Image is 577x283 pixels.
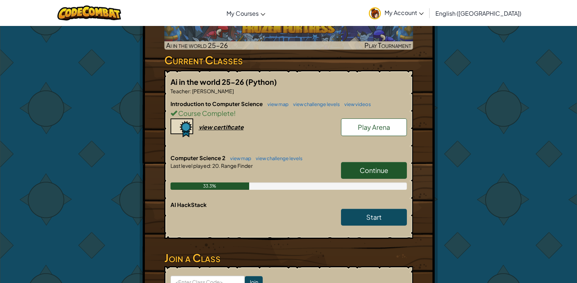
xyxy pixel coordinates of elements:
span: Ai in the world 25-26 [166,41,228,49]
span: AI HackStack [171,201,207,208]
a: view videos [341,101,371,107]
span: My Account [385,9,424,16]
span: Ai in the world 25-26 [171,77,246,86]
span: Play Arena [358,123,390,131]
a: view certificate [171,123,244,131]
img: Frozen Fortress [164,22,413,50]
a: view challenge levels [252,155,303,161]
span: English ([GEOGRAPHIC_DATA]) [435,10,521,17]
span: : [210,162,211,169]
a: English ([GEOGRAPHIC_DATA]) [432,3,525,23]
span: Range Finder [220,162,253,169]
div: 33.3% [171,182,249,190]
span: Start [366,213,382,221]
span: [PERSON_NAME] [191,88,234,94]
a: My Account [365,1,427,24]
span: ! [234,109,236,117]
a: view map [226,155,251,161]
span: Computer Science 2 [171,154,226,161]
span: Continue [360,166,388,174]
img: certificate-icon.png [171,118,193,137]
span: Introduction to Computer Science [171,100,264,107]
span: Course Complete [177,109,234,117]
a: view challenge levels [289,101,340,107]
span: (Python) [246,77,277,86]
h3: Current Classes [164,52,413,68]
a: Ai in the world 25-26Play Tournament [164,22,413,50]
span: My Courses [226,10,259,17]
a: Start [341,209,407,226]
h3: Join a Class [164,250,413,266]
span: Last level played [171,162,210,169]
a: My Courses [223,3,269,23]
span: Play Tournament [364,41,411,49]
span: 20. [211,162,220,169]
span: Teacher [171,88,190,94]
div: view certificate [199,123,244,131]
img: CodeCombat logo [57,5,121,20]
a: view map [264,101,289,107]
img: avatar [369,7,381,19]
span: : [190,88,191,94]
